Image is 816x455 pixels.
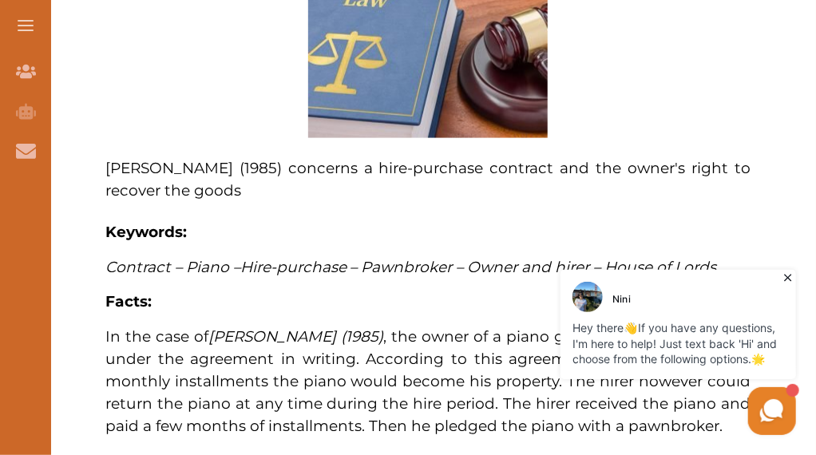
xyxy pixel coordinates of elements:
span: [PERSON_NAME] (1985) concerns a hire-purchase contract and the owner's right to recover the goods [105,159,751,200]
span: Hire-purchase [240,258,347,276]
span: [PERSON_NAME] (1985) [208,328,383,346]
strong: Facts: [105,293,152,311]
strong: Keywords: [105,223,187,241]
span: In the case of , the owner of a piano gave possession to a hirer under the agreement in writing. ... [105,328,751,436]
span: Contract – Piano – [105,258,240,276]
span: – Pawnbroker – Owner and hirer – House of Lords [350,258,716,276]
iframe: HelpCrunch [433,266,800,439]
